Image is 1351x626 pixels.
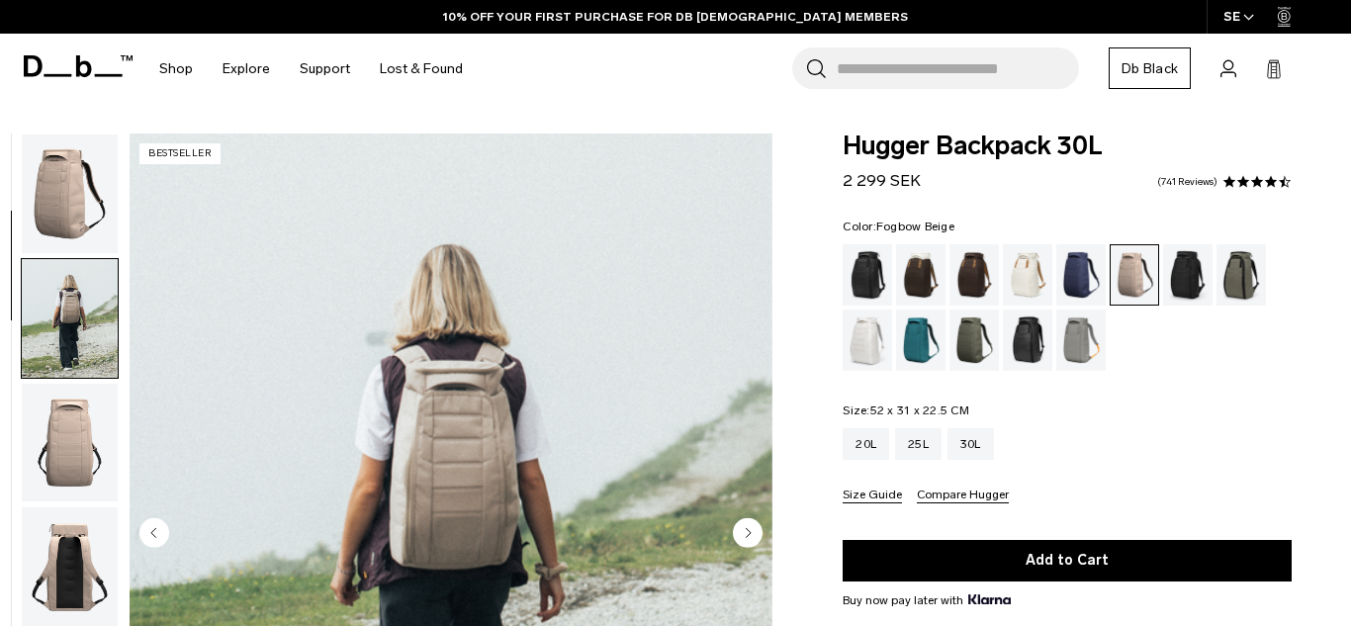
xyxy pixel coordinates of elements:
[843,310,892,371] a: Clean Slate
[380,34,463,104] a: Lost & Found
[947,428,994,460] a: 30L
[22,259,118,378] img: Hugger Backpack 30L Fogbow Beige
[843,540,1292,581] button: Add to Cart
[1056,310,1106,371] a: Sand Grey
[1003,310,1052,371] a: Reflective Black
[917,489,1009,503] button: Compare Hugger
[144,34,478,104] nav: Main Navigation
[22,134,118,253] img: Hugger Backpack 30L Fogbow Beige
[21,134,119,254] button: Hugger Backpack 30L Fogbow Beige
[843,428,889,460] a: 20L
[843,221,954,232] legend: Color:
[1003,244,1052,306] a: Oatmilk
[443,8,908,26] a: 10% OFF YOUR FIRST PURCHASE FOR DB [DEMOGRAPHIC_DATA] MEMBERS
[843,244,892,306] a: Black Out
[876,220,954,233] span: Fogbow Beige
[896,310,946,371] a: Midnight Teal
[22,384,118,502] img: Hugger Backpack 30L Fogbow Beige
[949,310,999,371] a: Moss Green
[843,591,1011,609] span: Buy now pay later with
[1157,177,1217,187] a: 741 reviews
[22,507,118,626] img: Hugger Backpack 30L Fogbow Beige
[1163,244,1213,306] a: Charcoal Grey
[1109,47,1191,89] a: Db Black
[733,518,763,552] button: Next slide
[949,244,999,306] a: Espresso
[223,34,270,104] a: Explore
[895,428,942,460] a: 25L
[159,34,193,104] a: Shop
[300,34,350,104] a: Support
[843,171,921,190] span: 2 299 SEK
[843,134,1292,159] span: Hugger Backpack 30L
[1216,244,1266,306] a: Forest Green
[139,143,221,164] p: Bestseller
[1110,244,1159,306] a: Fogbow Beige
[843,489,902,503] button: Size Guide
[21,258,119,379] button: Hugger Backpack 30L Fogbow Beige
[1056,244,1106,306] a: Blue Hour
[896,244,946,306] a: Cappuccino
[139,518,169,552] button: Previous slide
[843,404,969,416] legend: Size:
[968,594,1011,604] img: {"height" => 20, "alt" => "Klarna"}
[21,383,119,503] button: Hugger Backpack 30L Fogbow Beige
[870,403,969,417] span: 52 x 31 x 22.5 CM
